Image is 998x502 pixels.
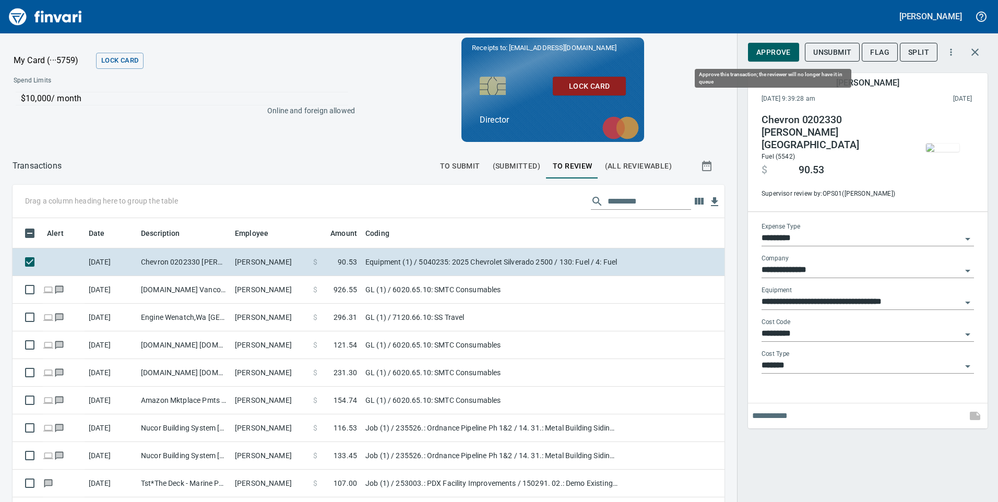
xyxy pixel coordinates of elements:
[748,43,799,62] button: Approve
[897,8,965,25] button: [PERSON_NAME]
[963,40,988,65] button: Close transaction
[361,248,622,276] td: Equipment (1) / 5040235: 2025 Chevrolet Silverado 2500 / 130: Fuel / 4: Fuel
[813,46,851,59] span: Unsubmit
[231,442,309,470] td: [PERSON_NAME]
[762,94,884,104] span: [DATE] 9:39:28 am
[54,397,65,403] span: Has messages
[96,53,144,69] button: Lock Card
[799,164,824,176] span: 90.53
[313,450,317,461] span: $
[762,351,790,357] label: Cost Type
[361,470,622,497] td: Job (1) / 253003.: PDX Facility Improvements / 150291. 02.: Demo Existing Fuel Lines / 5: Other
[235,227,282,240] span: Employee
[472,43,634,53] p: Receipts to:
[691,194,707,209] button: Choose columns to display
[900,43,937,62] button: Split
[54,424,65,431] span: Has messages
[313,340,317,350] span: $
[762,224,800,230] label: Expense Type
[960,264,975,278] button: Open
[6,4,85,29] img: Finvari
[884,94,972,104] span: [DATE]
[365,227,403,240] span: Coding
[561,80,617,93] span: Lock Card
[691,153,724,178] button: Show transactions within a particular date range
[85,470,137,497] td: [DATE]
[963,403,988,428] span: This records your note into the expense. If you would like to send a message to an employee inste...
[908,46,929,59] span: Split
[137,414,231,442] td: Nucor Building System [GEOGRAPHIC_DATA] [GEOGRAPHIC_DATA]
[361,442,622,470] td: Job (1) / 235526.: Ordnance Pipeline Ph 1&2 / 14. 31.: Metal Building Siding Clean/ Issue / 5: Other
[137,442,231,470] td: Nucor Building System [GEOGRAPHIC_DATA] [GEOGRAPHIC_DATA]
[960,295,975,310] button: Open
[762,319,790,326] label: Cost Code
[47,227,64,240] span: Alert
[960,232,975,246] button: Open
[231,276,309,304] td: [PERSON_NAME]
[862,43,898,62] button: Flag
[13,160,62,172] nav: breadcrumb
[926,144,959,152] img: receipts%2Ftapani%2F2025-09-25%2Fs522JPhQlTOWHcpfQqdK2t5S2TC2__wYfgRnQd0sip3AdrbYVl_thumb.jpg
[334,312,357,322] span: 296.31
[101,55,138,67] span: Lock Card
[365,227,389,240] span: Coding
[899,11,962,22] h5: [PERSON_NAME]
[137,470,231,497] td: Tst*The Deck - Marine Portland OR
[361,331,622,359] td: GL (1) / 6020.65.10: SMTC Consumables
[334,478,357,488] span: 107.00
[597,111,644,145] img: mastercard.svg
[960,359,975,374] button: Open
[89,227,105,240] span: Date
[54,369,65,376] span: Has messages
[334,340,357,350] span: 121.54
[85,276,137,304] td: [DATE]
[762,256,789,262] label: Company
[313,284,317,295] span: $
[330,227,357,240] span: Amount
[25,196,178,206] p: Drag a column heading here to group the table
[43,286,54,293] span: Online transaction
[231,331,309,359] td: [PERSON_NAME]
[553,77,626,96] button: Lock Card
[960,327,975,342] button: Open
[313,423,317,433] span: $
[334,450,357,461] span: 133.45
[54,314,65,320] span: Has messages
[231,248,309,276] td: [PERSON_NAME]
[43,424,54,431] span: Online transaction
[762,114,904,151] h4: Chevron 0202330 [PERSON_NAME] [GEOGRAPHIC_DATA]
[89,227,118,240] span: Date
[317,227,357,240] span: Amount
[361,414,622,442] td: Job (1) / 235526.: Ordnance Pipeline Ph 1&2 / 14. 31.: Metal Building Siding Clean/ Issue / 3: Ma...
[762,153,795,160] span: Fuel (5542)
[231,359,309,387] td: [PERSON_NAME]
[508,43,617,53] span: [EMAIL_ADDRESS][DOMAIN_NAME]
[762,189,904,199] span: Supervisor review by: OPS01 ([PERSON_NAME])
[85,442,137,470] td: [DATE]
[493,160,540,173] span: (Submitted)
[43,341,54,348] span: Online transaction
[334,423,357,433] span: 116.53
[5,105,355,116] p: Online and foreign allowed
[54,286,65,293] span: Has messages
[21,92,348,105] p: $10,000 / month
[553,160,592,173] span: To Review
[313,257,317,267] span: $
[14,54,92,67] p: My Card (···5759)
[43,314,54,320] span: Online transaction
[137,359,231,387] td: [DOMAIN_NAME] [DOMAIN_NAME][URL] WA
[137,248,231,276] td: Chevron 0202330 [PERSON_NAME] [GEOGRAPHIC_DATA]
[334,395,357,405] span: 154.74
[54,341,65,348] span: Has messages
[137,304,231,331] td: Engine Wenatch,Wa [GEOGRAPHIC_DATA] CO
[805,43,860,62] button: Unsubmit
[14,76,202,86] span: Spend Limits
[43,369,54,376] span: Online transaction
[47,227,77,240] span: Alert
[141,227,194,240] span: Description
[361,359,622,387] td: GL (1) / 6020.65.10: SMTC Consumables
[313,312,317,322] span: $
[137,387,231,414] td: Amazon Mktplace Pmts [DOMAIN_NAME][URL] WA
[85,248,137,276] td: [DATE]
